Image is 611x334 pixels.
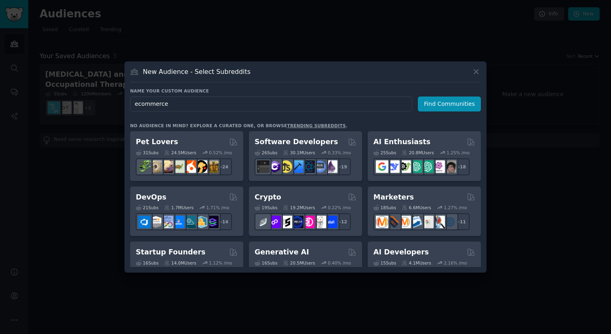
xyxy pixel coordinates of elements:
[268,216,281,228] img: 0xPolygon
[398,160,411,173] img: AItoolsCatalog
[130,88,481,94] h3: Name your custom audience
[209,260,232,266] div: 1.12 % /mo
[138,160,151,173] img: herpetology
[376,160,388,173] img: GoogleGeminiAI
[334,158,351,175] div: + 19
[373,150,396,155] div: 25 Sub s
[291,216,303,228] img: web3
[255,205,277,210] div: 19 Sub s
[209,150,232,155] div: 0.52 % /mo
[302,216,315,228] img: defiblockchain
[164,260,196,266] div: 14.0M Users
[334,213,351,230] div: + 12
[402,260,431,266] div: 4.1M Users
[328,150,351,155] div: 0.33 % /mo
[444,160,456,173] img: ArtificalIntelligence
[402,150,434,155] div: 20.8M Users
[136,247,205,257] h2: Startup Founders
[136,192,166,202] h2: DevOps
[373,247,429,257] h2: AI Developers
[255,260,277,266] div: 16 Sub s
[172,160,185,173] img: turtle
[215,213,232,230] div: + 14
[257,160,270,173] img: software
[418,97,481,111] button: Find Communities
[387,216,400,228] img: bigseo
[410,160,422,173] img: chatgpt_promptDesign
[150,216,162,228] img: AWS_Certified_Experts
[257,216,270,228] img: ethfinance
[161,216,173,228] img: Docker_DevOps
[172,216,185,228] img: DevOpsLinks
[373,205,396,210] div: 18 Sub s
[444,260,467,266] div: 2.16 % /mo
[283,150,315,155] div: 30.1M Users
[283,260,315,266] div: 20.5M Users
[215,158,232,175] div: + 24
[255,192,281,202] h2: Crypto
[206,216,219,228] img: PlatformEngineers
[136,150,158,155] div: 31 Sub s
[328,205,351,210] div: 0.22 % /mo
[255,137,338,147] h2: Software Developers
[183,160,196,173] img: cockatiel
[287,123,346,128] a: trending subreddits
[255,150,277,155] div: 26 Sub s
[373,192,414,202] h2: Marketers
[432,160,445,173] img: OpenAIDev
[447,150,470,155] div: 1.25 % /mo
[314,216,326,228] img: CryptoNews
[421,160,434,173] img: chatgpt_prompts_
[136,137,178,147] h2: Pet Lovers
[164,205,194,210] div: 1.7M Users
[373,260,396,266] div: 15 Sub s
[325,160,337,173] img: elixir
[314,160,326,173] img: AskComputerScience
[206,205,230,210] div: 1.71 % /mo
[136,205,158,210] div: 21 Sub s
[195,216,207,228] img: aws_cdk
[195,160,207,173] img: PetAdvice
[206,160,219,173] img: dogbreed
[136,260,158,266] div: 16 Sub s
[432,216,445,228] img: MarketingResearch
[373,137,430,147] h2: AI Enthusiasts
[143,67,251,76] h3: New Audience - Select Subreddits
[402,205,431,210] div: 6.6M Users
[161,160,173,173] img: leopardgeckos
[130,97,412,111] input: Pick a short name, like "Digital Marketers" or "Movie-Goers"
[376,216,388,228] img: content_marketing
[291,160,303,173] img: iOSProgramming
[444,216,456,228] img: OnlineMarketing
[453,158,470,175] div: + 18
[138,216,151,228] img: azuredevops
[130,123,348,128] div: No audience in mind? Explore a curated one, or browse .
[280,160,292,173] img: learnjavascript
[325,216,337,228] img: defi_
[150,160,162,173] img: ballpython
[444,205,467,210] div: 1.27 % /mo
[164,150,196,155] div: 24.5M Users
[268,160,281,173] img: csharp
[398,216,411,228] img: AskMarketing
[255,247,309,257] h2: Generative AI
[183,216,196,228] img: platformengineering
[453,213,470,230] div: + 11
[280,216,292,228] img: ethstaker
[387,160,400,173] img: DeepSeek
[421,216,434,228] img: googleads
[328,260,351,266] div: 0.40 % /mo
[283,205,315,210] div: 19.2M Users
[302,160,315,173] img: reactnative
[410,216,422,228] img: Emailmarketing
